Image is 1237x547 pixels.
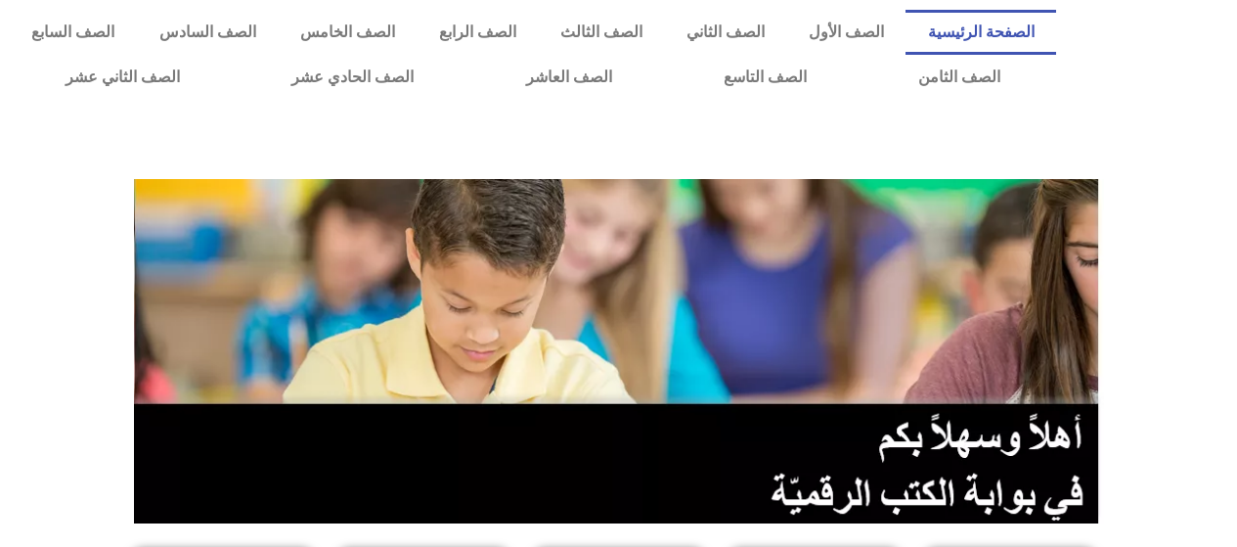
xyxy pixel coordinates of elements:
a: الصف السابع [10,10,137,55]
a: الصف الأول [786,10,906,55]
a: الصف الثاني عشر [10,55,236,100]
a: الصف الثالث [538,10,664,55]
a: الصف الثامن [862,55,1056,100]
a: الصف الخامس [278,10,417,55]
a: الصفحة الرئيسية [906,10,1056,55]
a: الصف السادس [137,10,278,55]
a: الصف الحادي عشر [236,55,469,100]
a: الصف الثاني [664,10,786,55]
a: الصف العاشر [470,55,668,100]
a: الصف الرابع [417,10,538,55]
a: الصف التاسع [668,55,862,100]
